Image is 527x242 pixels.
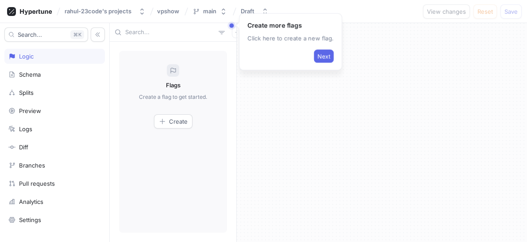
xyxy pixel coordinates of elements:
[504,9,518,14] span: Save
[154,114,192,129] button: Create
[19,144,28,151] div: Diff
[19,89,34,96] div: Splits
[166,81,181,90] p: Flags
[139,93,207,101] p: Create a flag to get started.
[477,9,493,14] span: Reset
[427,9,466,14] span: View changes
[61,4,149,19] button: rahul-23code's projects
[500,4,522,19] button: Save
[157,8,179,14] span: vpshow
[19,71,41,78] div: Schema
[237,4,272,19] button: Draft
[473,4,497,19] button: Reset
[19,125,32,133] div: Logs
[423,4,470,19] button: View changes
[70,30,84,39] div: K
[203,8,216,15] div: main
[125,28,215,37] input: Search...
[19,107,41,114] div: Preview
[65,8,131,15] div: rahul-23code's projects
[19,53,34,60] div: Logic
[241,8,254,15] div: Draft
[4,27,88,42] button: Search...K
[169,119,188,124] span: Create
[18,32,42,37] span: Search...
[19,216,41,223] div: Settings
[19,180,55,187] div: Pull requests
[189,4,231,19] button: main
[19,162,45,169] div: Branches
[19,198,43,205] div: Analytics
